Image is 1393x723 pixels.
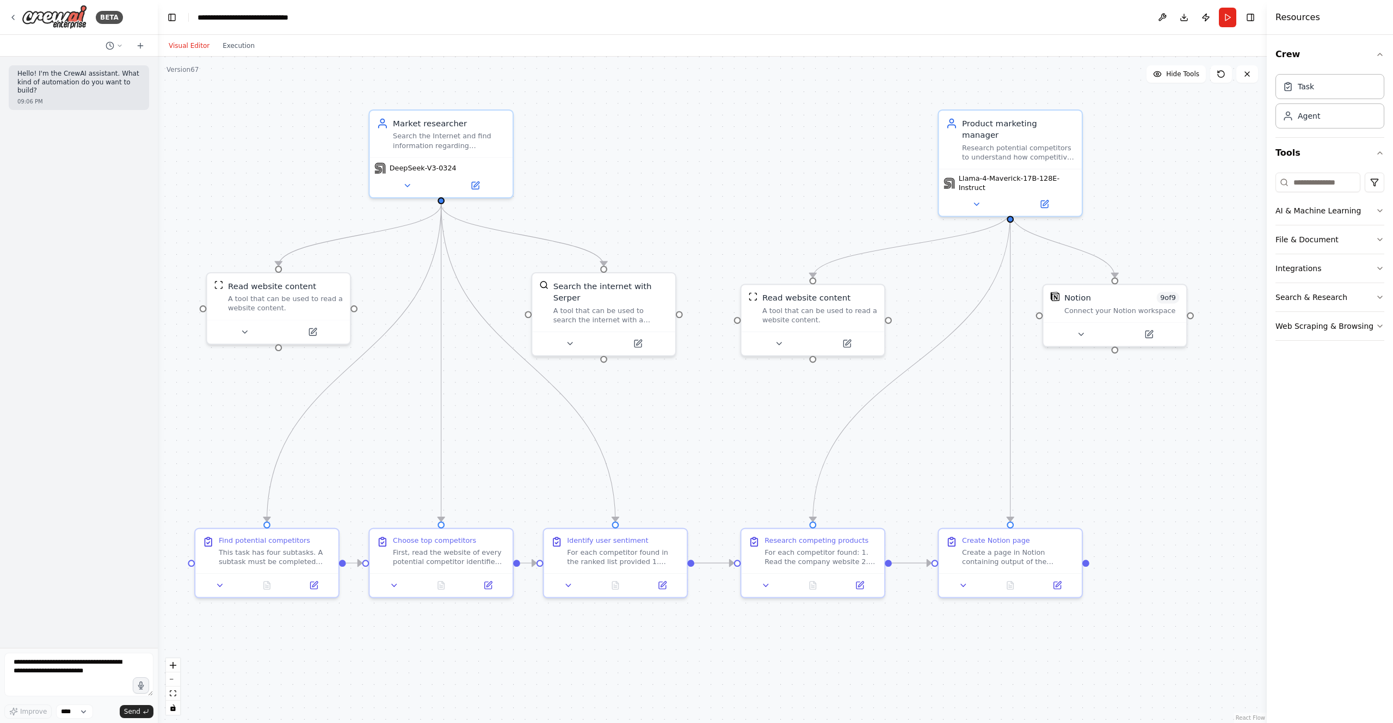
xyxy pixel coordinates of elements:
g: Edge from e22ae5e0-738f-467a-ae9b-fe5d145b7dfe to fec8fcda-6fed-4b25-8721-4b5d9ea8f436 [1004,211,1120,278]
span: Llama-4-Maverick-17B-128E-Instruct [959,174,1077,193]
button: File & Document [1275,225,1384,254]
img: SerperDevTool [539,280,548,290]
img: Notion [1050,292,1059,301]
div: ScrapeWebsiteToolRead website contentA tool that can be used to read a website content. [206,272,351,345]
button: Send [120,705,153,718]
div: A tool that can be used to read a website content. [762,306,877,324]
button: Tools [1275,138,1384,168]
img: Logo [22,5,87,29]
div: First, read the website of every potential competitor identified in the previous task using its w... [393,548,506,566]
button: Visual Editor [162,39,216,52]
div: Product marketing managerResearch potential competitors to understand how competitive their produ... [938,109,1083,217]
div: ScrapeWebsiteToolRead website contentA tool that can be used to read a website content. [740,284,885,356]
img: ScrapeWebsiteTool [214,280,223,290]
div: Notion [1064,292,1091,303]
button: Start a new chat [132,39,149,52]
div: Connect your Notion workspace [1064,306,1179,315]
g: Edge from 99900368-ee72-4bd6-bec0-ee56d4d8174d to 15750933-2968-4ed7-a4b8-a5851a6d6edd [435,204,609,266]
button: Click to speak your automation idea [133,677,149,694]
button: zoom in [166,658,180,672]
button: Hide left sidebar [164,10,180,25]
div: A tool that can be used to read a website content. [228,295,343,313]
button: Crew [1275,39,1384,70]
div: Search the internet with Serper [553,280,668,304]
button: Hide right sidebar [1243,10,1258,25]
button: Switch to previous chat [101,39,127,52]
g: Edge from e22ae5e0-738f-467a-ae9b-fe5d145b7dfe to ad41db11-dec4-426f-b376-744326582841 [807,211,1016,522]
button: Open in side panel [840,578,879,592]
button: Open in side panel [442,179,508,193]
div: BETA [96,11,123,24]
button: Integrations [1275,254,1384,283]
div: For each competitor found: 1. Read the company website 2. Identify any product, features, solutio... [765,548,877,566]
div: Read website content [762,292,850,303]
div: Product marketing manager [962,118,1075,141]
div: Create a page in Notion containing output of the previous under the following page: [URL][DOMAIN_... [962,548,1075,566]
g: Edge from 33082f6c-29fc-499c-9680-201c5e92bd2a to ad41db11-dec4-426f-b376-744326582841 [694,557,734,568]
h4: Resources [1275,11,1320,24]
img: ScrapeWebsiteTool [748,292,757,301]
div: Task [1298,81,1314,92]
button: fit view [166,687,180,701]
div: Market researcherSearch the Internet and find information regarding companies and products based ... [368,109,514,198]
button: Open in side panel [294,578,334,592]
div: Identify user sentiment [567,536,648,546]
button: Open in side panel [1037,578,1077,592]
div: 09:06 PM [17,97,140,106]
div: Crew [1275,70,1384,137]
div: Choose top competitors [393,536,476,546]
div: Market researcher [393,118,506,129]
button: toggle interactivity [166,701,180,715]
button: Execution [216,39,261,52]
g: Edge from 99900368-ee72-4bd6-bec0-ee56d4d8174d to 33082f6c-29fc-499c-9680-201c5e92bd2a [435,204,621,522]
button: No output available [986,578,1035,592]
button: Search & Research [1275,283,1384,311]
button: No output available [242,578,291,592]
button: Open in side panel [1116,327,1182,341]
div: Find potential competitors [219,536,310,546]
div: Research competing products [765,536,868,546]
button: Hide Tools [1147,65,1206,83]
div: This task has four subtasks. A subtask must be completed before starting the next one. Subtask 1 ... [219,548,331,566]
span: Hide Tools [1166,70,1199,78]
span: Send [124,707,140,716]
button: zoom out [166,672,180,687]
button: Open in side panel [468,578,508,592]
button: No output available [788,578,837,592]
button: Open in side panel [1012,197,1077,211]
nav: breadcrumb [198,12,320,23]
button: Open in side panel [814,336,880,351]
div: Search the Internet and find information regarding companies and products based on their descript... [393,132,506,150]
g: Edge from ad41db11-dec4-426f-b376-744326582841 to 09a5112f-59b7-4ab0-9b94-382567540bfa [892,557,932,568]
button: Improve [4,704,52,719]
div: Choose top competitorsFirst, read the website of every potential competitor identified in the pre... [368,528,514,598]
div: NotionNotion9of9Connect your Notion workspace [1042,284,1187,347]
div: Read website content [228,280,316,292]
div: Version 67 [167,65,199,74]
g: Edge from a67efed6-de4c-48d7-93e6-7af0ac51bd89 to 33082f6c-29fc-499c-9680-201c5e92bd2a [520,557,537,568]
div: For each competitor found in the ranked list provided 1. Search the Internet for Reddit posts tha... [567,548,680,566]
span: Number of enabled actions [1157,292,1179,303]
div: Research competing productsFor each competitor found: 1. Read the company website 2. Identify any... [740,528,885,598]
div: Identify user sentimentFor each competitor found in the ranked list provided 1. Search the Intern... [543,528,688,598]
g: Edge from e22ae5e0-738f-467a-ae9b-fe5d145b7dfe to 0158647a-9853-411b-8154-9935f95d65b2 [807,211,1016,278]
p: Hello! I'm the CrewAI assistant. What kind of automation do you want to build? [17,70,140,95]
div: React Flow controls [166,658,180,715]
g: Edge from e22ae5e0-738f-467a-ae9b-fe5d145b7dfe to 09a5112f-59b7-4ab0-9b94-382567540bfa [1004,211,1016,522]
div: Find potential competitorsThis task has four subtasks. A subtask must be completed before startin... [194,528,340,598]
button: Web Scraping & Browsing [1275,312,1384,340]
div: Tools [1275,168,1384,350]
div: SerperDevToolSearch the internet with SerperA tool that can be used to search the internet with a... [531,272,676,357]
g: Edge from 99900368-ee72-4bd6-bec0-ee56d4d8174d to 62e79998-bc46-4eaf-8c0a-56b8c8b8c6a2 [261,204,447,522]
div: Create Notion page [962,536,1030,546]
button: AI & Machine Learning [1275,197,1384,225]
button: No output available [417,578,466,592]
button: No output available [591,578,640,592]
div: Research potential competitors to understand how competitive their products are based on their pr... [962,143,1075,162]
span: DeepSeek-V3-0324 [390,163,457,173]
a: React Flow attribution [1236,715,1265,721]
div: Agent [1298,111,1320,121]
button: Open in side panel [605,336,671,351]
span: Improve [20,707,47,716]
div: A tool that can be used to search the internet with a search_query. Supports different search typ... [553,306,668,324]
